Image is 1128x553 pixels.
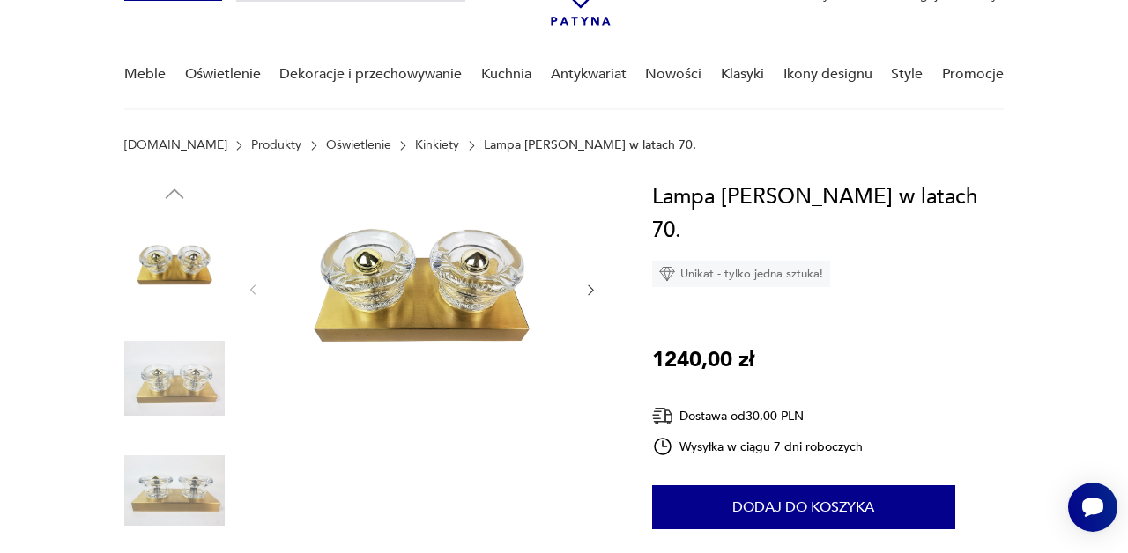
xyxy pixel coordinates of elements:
p: 1240,00 zł [652,343,754,377]
img: Ikona dostawy [652,405,673,427]
a: Style [891,41,923,108]
a: Nowości [645,41,701,108]
a: Oświetlenie [326,138,391,152]
a: Produkty [251,138,301,152]
img: Zdjęcie produktu Lampa Gebrüder Cosack w latach 70. [124,216,225,316]
div: Dostawa od 30,00 PLN [652,405,864,427]
div: Wysyłka w ciągu 7 dni roboczych [652,436,864,457]
img: Zdjęcie produktu Lampa Gebrüder Cosack w latach 70. [124,328,225,429]
h1: Lampa [PERSON_NAME] w latach 70. [652,181,1004,247]
a: Promocje [942,41,1004,108]
a: Oświetlenie [185,41,261,108]
a: Kinkiety [415,138,459,152]
button: Dodaj do koszyka [652,485,955,529]
a: Klasyki [721,41,764,108]
a: [DOMAIN_NAME] [124,138,227,152]
a: Antykwariat [551,41,627,108]
div: Unikat - tylko jedna sztuka! [652,261,830,287]
img: Zdjęcie produktu Lampa Gebrüder Cosack w latach 70. [124,440,225,541]
img: Ikona diamentu [659,266,675,282]
a: Meble [124,41,166,108]
iframe: Smartsupp widget button [1068,483,1117,532]
img: Zdjęcie produktu Lampa Gebrüder Cosack w latach 70. [278,181,566,396]
a: Kuchnia [481,41,531,108]
a: Dekoracje i przechowywanie [279,41,462,108]
p: Lampa [PERSON_NAME] w latach 70. [484,138,696,152]
a: Ikony designu [783,41,872,108]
